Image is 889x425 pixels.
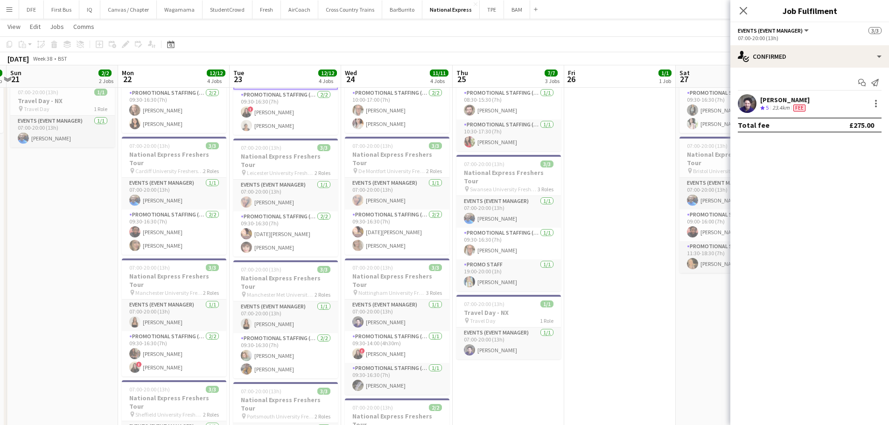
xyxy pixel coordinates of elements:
[343,74,357,84] span: 24
[679,150,784,167] h3: National Express Freshers Tour
[679,209,784,241] app-card-role: Promotional Staffing (Brand Ambassadors)1/109:00-16:00 (7h)[PERSON_NAME]
[122,209,226,255] app-card-role: Promotional Staffing (Brand Ambassadors)2/209:30-16:30 (7h)[PERSON_NAME][PERSON_NAME]
[470,186,538,193] span: Swansea University Freshers Fair
[31,55,54,62] span: Week 38
[135,411,203,418] span: Sheffield University Freshers Fair
[345,137,449,255] app-job-card: 07:00-20:00 (13h)3/3National Express Freshers Tour De Montfort University Freshers Fair2 RolesEve...
[79,0,100,19] button: IQ
[426,289,442,296] span: 3 Roles
[770,104,791,112] div: 23.4km
[317,144,330,151] span: 3/3
[540,160,553,167] span: 3/3
[456,155,561,291] app-job-card: 07:00-20:00 (13h)3/3National Express Freshers Tour Swansea University Freshers Fair3 RolesEvents ...
[679,137,784,273] app-job-card: 07:00-20:00 (13h)3/3National Express Freshers Tour Bristol University Freshers Fair3 RolesEvents ...
[345,150,449,167] h3: National Express Freshers Tour
[129,142,170,149] span: 07:00-20:00 (13h)
[455,74,468,84] span: 25
[241,144,281,151] span: 07:00-20:00 (13h)
[100,0,157,19] button: Canvas / Chapter
[540,300,553,307] span: 1/1
[568,69,575,77] span: Fri
[315,169,330,176] span: 2 Roles
[233,301,338,333] app-card-role: Events (Event Manager)1/107:00-20:00 (13h)[PERSON_NAME]
[241,388,281,395] span: 07:00-20:00 (13h)
[456,196,561,228] app-card-role: Events (Event Manager)1/107:00-20:00 (13h)[PERSON_NAME]
[122,88,226,133] app-card-role: Promotional Staffing (Brand Ambassadors)2/209:30-16:30 (7h)[PERSON_NAME][PERSON_NAME]
[345,69,357,77] span: Wed
[122,258,226,376] app-job-card: 07:00-20:00 (13h)3/3National Express Freshers Tour Manchester University Freshers Fair2 RolesEven...
[233,139,338,257] app-job-card: 07:00-20:00 (13h)3/3National Express Freshers Tour Leicester University Freshers Fair2 RolesEvent...
[157,0,203,19] button: Wagamama
[19,0,44,19] button: DFE
[678,74,690,84] span: 27
[345,272,449,289] h3: National Express Freshers Tour
[122,178,226,209] app-card-role: Events (Event Manager)1/107:00-20:00 (13h)[PERSON_NAME]
[345,331,449,363] app-card-role: Promotional Staffing (Brand Ambassadors)1/109:30-14:00 (4h30m)![PERSON_NAME]
[206,386,219,393] span: 3/3
[868,27,882,34] span: 3/3
[281,0,318,19] button: AirCoach
[317,388,330,395] span: 3/3
[232,74,244,84] span: 23
[352,142,393,149] span: 07:00-20:00 (13h)
[545,77,560,84] div: 3 Jobs
[233,260,338,378] app-job-card: 07:00-20:00 (13h)3/3National Express Freshers Tour Manchester Met University Freshers Fair2 Roles...
[738,27,810,34] button: Events (Event Manager)
[207,77,225,84] div: 4 Jobs
[203,0,252,19] button: StudentCrowd
[317,266,330,273] span: 3/3
[120,74,134,84] span: 22
[766,104,769,111] span: 5
[248,106,253,112] span: !
[693,167,761,174] span: Bristol University Freshers Fair
[129,264,170,271] span: 07:00-20:00 (13h)
[203,289,219,296] span: 2 Roles
[430,77,448,84] div: 4 Jobs
[679,241,784,273] app-card-role: Promotional Staffing (Brand Ambassadors)1/111:30-18:30 (7h)[PERSON_NAME]
[233,274,338,291] h3: National Express Freshers Tour
[359,348,365,354] span: !
[122,272,226,289] h3: National Express Freshers Tour
[545,70,558,77] span: 7/7
[352,264,393,271] span: 07:00-20:00 (13h)
[730,5,889,17] h3: Job Fulfilment
[58,55,67,62] div: BST
[247,169,315,176] span: Leicester University Freshers Fair
[26,21,44,33] a: Edit
[464,300,504,307] span: 07:00-20:00 (13h)
[4,21,24,33] a: View
[252,0,281,19] button: Fresh
[456,308,561,317] h3: Travel Day - NX
[538,186,553,193] span: 3 Roles
[318,70,337,77] span: 12/12
[456,88,561,119] app-card-role: Promotional Staffing (Brand Ambassadors)1/108:30-15:30 (7h)[PERSON_NAME]
[429,142,442,149] span: 3/3
[730,45,889,68] div: Confirmed
[122,331,226,376] app-card-role: Promotional Staffing (Brand Ambassadors)2/209:30-16:30 (7h)[PERSON_NAME]![PERSON_NAME]
[46,21,68,33] a: Jobs
[98,70,112,77] span: 2/2
[122,150,226,167] h3: National Express Freshers Tour
[456,259,561,291] app-card-role: Promo Staff1/119:00-20:00 (1h)[PERSON_NAME]
[679,69,690,77] span: Sat
[429,264,442,271] span: 3/3
[456,327,561,359] app-card-role: Events (Event Manager)1/107:00-20:00 (13h)[PERSON_NAME]
[760,96,810,104] div: [PERSON_NAME]
[7,54,29,63] div: [DATE]
[504,0,530,19] button: BAM
[658,70,672,77] span: 1/1
[10,69,21,77] span: Sun
[687,142,728,149] span: 07:00-20:00 (13h)
[456,295,561,359] div: 07:00-20:00 (13h)1/1Travel Day - NX Travel Day1 RoleEvents (Event Manager)1/107:00-20:00 (13h)[PE...
[849,120,874,130] div: £275.00
[122,137,226,255] app-job-card: 07:00-20:00 (13h)3/3National Express Freshers Tour Cardiff University Freshers Fair2 RolesEvents ...
[10,83,115,147] app-job-card: 07:00-20:00 (13h)1/1Travel Day - NX Travel Day1 RoleEvents (Event Manager)1/107:00-20:00 (13h)[PE...
[422,0,480,19] button: National Express
[122,69,134,77] span: Mon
